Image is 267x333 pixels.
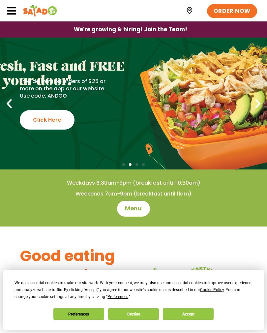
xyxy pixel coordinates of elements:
[163,308,214,320] button: Accept
[13,190,254,197] h4: Weekends 7am-9pm (breakfast until 11am)
[108,308,159,320] button: Decline
[135,163,138,166] span: Go to slide 3
[129,163,132,166] span: Go to slide 2
[117,201,150,217] a: Menu
[64,22,197,37] a: We're growing & hiring! Join the Team!
[74,27,187,32] span: We're growing & hiring! Join the Team!
[122,163,125,166] span: Go to slide 1
[15,280,252,300] div: We use essential cookies to make our site work. With your consent, we may also use non-essential ...
[3,270,264,330] div: Cookie Consent Prompt
[20,110,74,130] div: Click Here
[207,4,257,18] a: ORDER NOW
[107,294,128,299] span: Preferences
[20,246,133,305] h3: Good eating shouldn't be complicated.
[252,98,264,109] div: Next slide
[142,163,145,166] span: Go to slide 4
[214,7,251,15] span: ORDER NOW
[23,4,58,17] img: Header logo
[3,98,15,109] div: Previous slide
[20,78,119,100] p: Free delivery on orders of $25 or more on the app or our website. Use code: ANDGO
[13,179,254,187] h4: Weekdays 6:30am-9pm (breakfast until 10:30am)
[200,288,224,292] span: Cookie Policy
[53,308,104,320] button: Preferences
[125,205,142,213] span: Menu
